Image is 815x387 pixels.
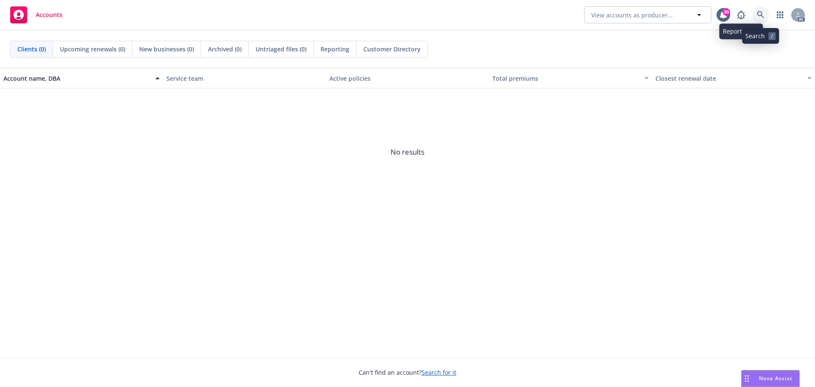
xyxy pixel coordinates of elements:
[139,45,194,54] span: New businesses (0)
[60,45,125,54] span: Upcoming renewals (0)
[363,45,421,54] span: Customer Directory
[166,74,323,83] div: Service team
[759,375,793,382] span: Nova Assist
[591,11,673,20] span: View accounts as producer...
[752,6,769,23] a: Search
[3,74,150,83] div: Account name, DBA
[208,45,242,54] span: Archived (0)
[163,68,326,88] button: Service team
[326,68,489,88] button: Active policies
[652,68,815,88] button: Closest renewal date
[36,11,62,18] span: Accounts
[741,370,800,387] button: Nova Assist
[733,6,750,23] a: Report a Bug
[329,74,486,83] div: Active policies
[492,74,639,83] div: Total premiums
[489,68,652,88] button: Total premiums
[422,368,456,376] a: Search for it
[772,6,789,23] a: Switch app
[256,45,306,54] span: Untriaged files (0)
[584,6,711,23] button: View accounts as producer...
[655,74,802,83] div: Closest renewal date
[320,45,349,54] span: Reporting
[7,3,66,27] a: Accounts
[17,45,46,54] span: Clients (0)
[742,370,752,387] div: Drag to move
[359,368,456,377] span: Can't find an account?
[722,8,730,16] div: 30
